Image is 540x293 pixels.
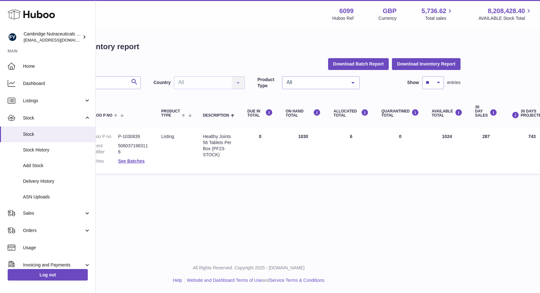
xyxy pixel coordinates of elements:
h1: My Huboo - Inventory report [37,42,461,52]
span: Huboo P no [88,113,112,118]
dd: 5060371983116 [118,143,148,155]
span: Orders [23,227,84,234]
dt: Current identifier [88,143,118,155]
span: entries [447,80,461,86]
p: All Rights Reserved. Copyright 2025 - [DOMAIN_NAME] [32,265,466,271]
span: Listings [23,98,84,104]
span: Stock [23,115,84,121]
a: Website and Dashboard Terms of Use [187,278,262,283]
span: Dashboard [23,81,91,87]
div: Healthy Joints 56 Tablets Per Box (PF23-STOCK) [203,134,235,158]
label: Country [154,80,171,86]
div: Cambridge Nutraceuticals Ltd [24,31,81,43]
img: huboo@camnutra.com [8,32,17,42]
span: Total sales [425,15,454,21]
td: 6 [327,127,375,174]
span: Usage [23,245,91,251]
div: ON HAND Total [286,109,321,118]
td: 0 [241,127,279,174]
span: Sales [23,210,84,216]
a: Help [173,278,182,283]
span: 0 [399,134,401,139]
div: Huboo Ref [332,15,354,21]
span: Delivery History [23,178,91,184]
div: AVAILABLE Total [432,109,462,118]
div: ALLOCATED Total [334,109,369,118]
a: 5,736.62 Total sales [422,7,454,21]
dd: P-1030839 [118,134,148,140]
label: Product Type [258,77,279,89]
span: listing [161,134,174,139]
span: Stock History [23,147,91,153]
span: Home [23,63,91,69]
button: Download Inventory Report [392,58,461,70]
span: Product Type [161,109,180,118]
td: 1030 [279,127,327,174]
strong: 6099 [339,7,354,15]
span: [EMAIL_ADDRESS][DOMAIN_NAME] [24,37,94,42]
span: ASN Uploads [23,194,91,200]
span: All [285,79,347,86]
strong: GBP [383,7,396,15]
span: Invoicing and Payments [23,262,84,268]
dt: Batches [88,158,118,164]
td: 1024 [425,127,469,174]
label: Show [407,80,419,86]
span: 8,208,428.40 [488,7,525,15]
div: DUE IN TOTAL [247,109,273,118]
span: Add Stock [23,163,91,169]
div: 30 DAY SALES [475,105,497,118]
a: Service Terms & Conditions [270,278,325,283]
span: 5,736.62 [422,7,446,15]
span: Stock [23,131,91,137]
dt: Huboo P no [88,134,118,140]
a: 8,208,428.40 AVAILABLE Stock Total [478,7,532,21]
button: Download Batch Report [328,58,389,70]
div: Currency [379,15,397,21]
div: QUARANTINED Total [381,109,419,118]
td: 287 [469,127,504,174]
span: Description [203,113,229,118]
a: Log out [8,269,88,281]
span: AVAILABLE Stock Total [478,15,532,21]
a: See Batches [118,158,145,164]
li: and [184,277,324,283]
